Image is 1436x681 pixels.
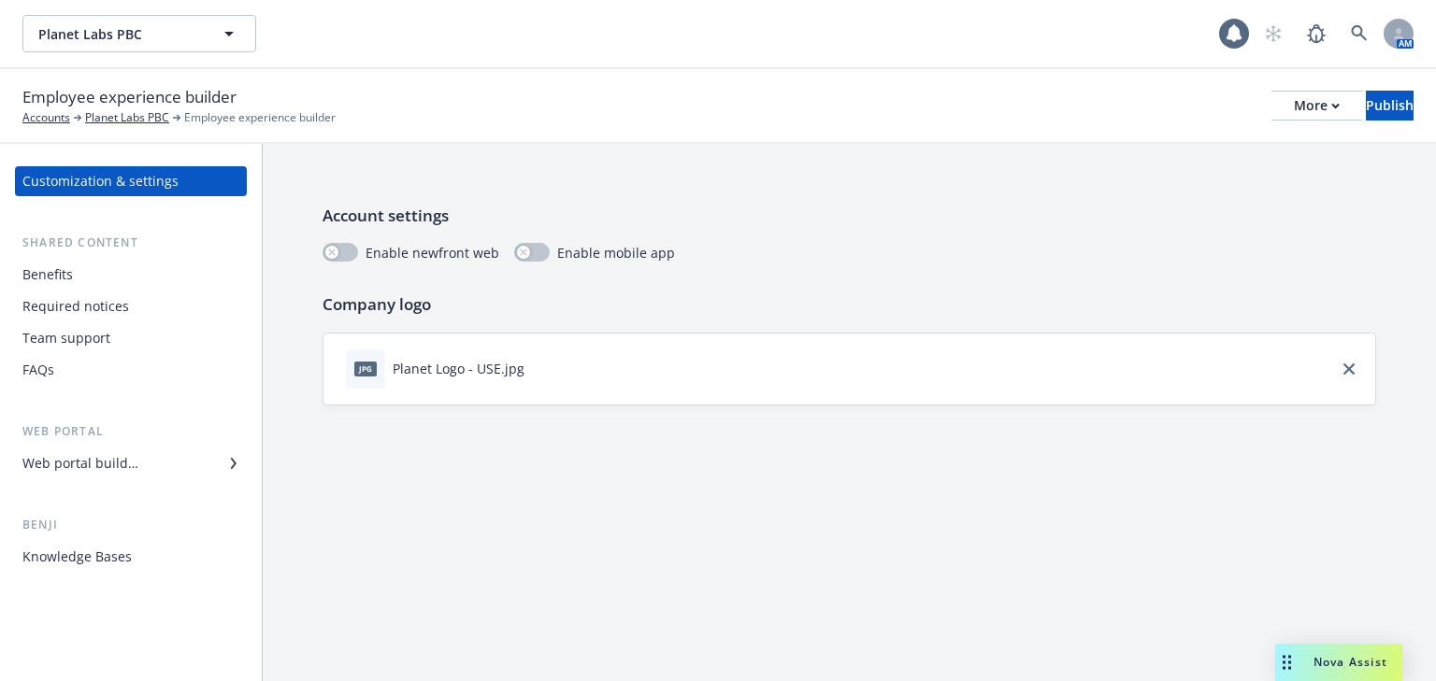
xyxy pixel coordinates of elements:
[22,260,73,290] div: Benefits
[532,359,547,378] button: download file
[1255,15,1292,52] a: Start snowing
[15,323,247,353] a: Team support
[22,323,110,353] div: Team support
[15,516,247,534] div: Benji
[1314,654,1387,670] span: Nova Assist
[1271,91,1362,121] button: More
[85,109,169,126] a: Planet Labs PBC
[15,448,247,478] a: Web portal builder
[393,359,524,378] div: Planet Logo - USE.jpg
[22,291,129,321] div: Required notices
[1366,91,1414,121] button: Publish
[1366,92,1414,120] div: Publish
[15,355,247,385] a: FAQs
[366,243,499,262] span: Enable newfront web
[1275,644,1299,681] div: Drag to move
[323,292,1376,317] p: Company logo
[22,15,256,52] button: Planet Labs PBC
[15,166,247,196] a: Customization & settings
[15,542,247,572] a: Knowledge Bases
[22,448,138,478] div: Web portal builder
[22,166,179,196] div: Customization & settings
[1338,358,1360,380] a: close
[1275,644,1402,681] button: Nova Assist
[1298,15,1335,52] a: Report a Bug
[22,355,54,385] div: FAQs
[323,204,1376,228] p: Account settings
[15,260,247,290] a: Benefits
[38,24,200,44] span: Planet Labs PBC
[1294,92,1340,120] div: More
[557,243,675,262] span: Enable mobile app
[22,85,237,109] span: Employee experience builder
[15,234,247,252] div: Shared content
[1341,15,1378,52] a: Search
[22,109,70,126] a: Accounts
[184,109,336,126] span: Employee experience builder
[15,291,247,321] a: Required notices
[22,542,132,572] div: Knowledge Bases
[354,362,377,376] span: jpg
[15,422,247,441] div: Web portal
